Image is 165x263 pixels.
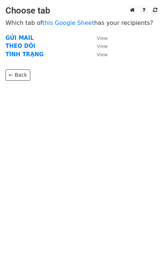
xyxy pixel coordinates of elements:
[5,51,43,58] a: TÌNH TRẠNG
[42,19,94,26] a: this Google Sheet
[5,69,30,81] a: ← Back
[97,43,108,49] small: View
[5,43,35,49] a: THEO DÕI
[97,52,108,57] small: View
[97,35,108,41] small: View
[5,5,160,16] h3: Choose tab
[5,19,160,27] p: Which tab of has your recipients?
[5,35,34,41] a: GỬI MAIL
[89,51,108,58] a: View
[89,35,108,41] a: View
[89,43,108,49] a: View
